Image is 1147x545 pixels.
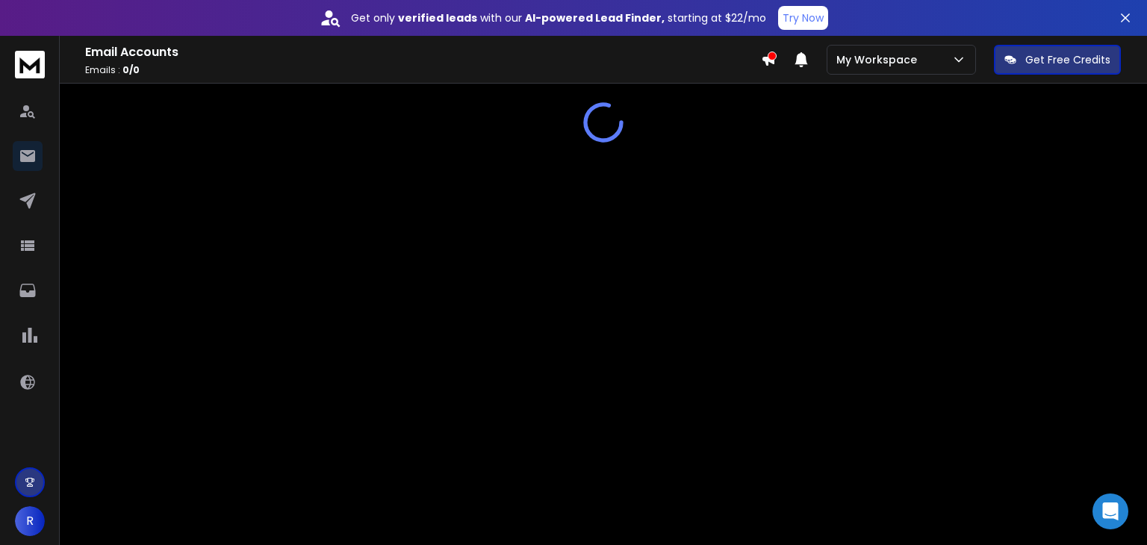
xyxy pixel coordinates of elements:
[85,43,761,61] h1: Email Accounts
[15,506,45,536] button: R
[778,6,828,30] button: Try Now
[1092,493,1128,529] div: Open Intercom Messenger
[783,10,824,25] p: Try Now
[525,10,665,25] strong: AI-powered Lead Finder,
[994,45,1121,75] button: Get Free Credits
[836,52,923,67] p: My Workspace
[351,10,766,25] p: Get only with our starting at $22/mo
[398,10,477,25] strong: verified leads
[1025,52,1110,67] p: Get Free Credits
[122,63,140,76] span: 0 / 0
[85,64,761,76] p: Emails :
[15,51,45,78] img: logo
